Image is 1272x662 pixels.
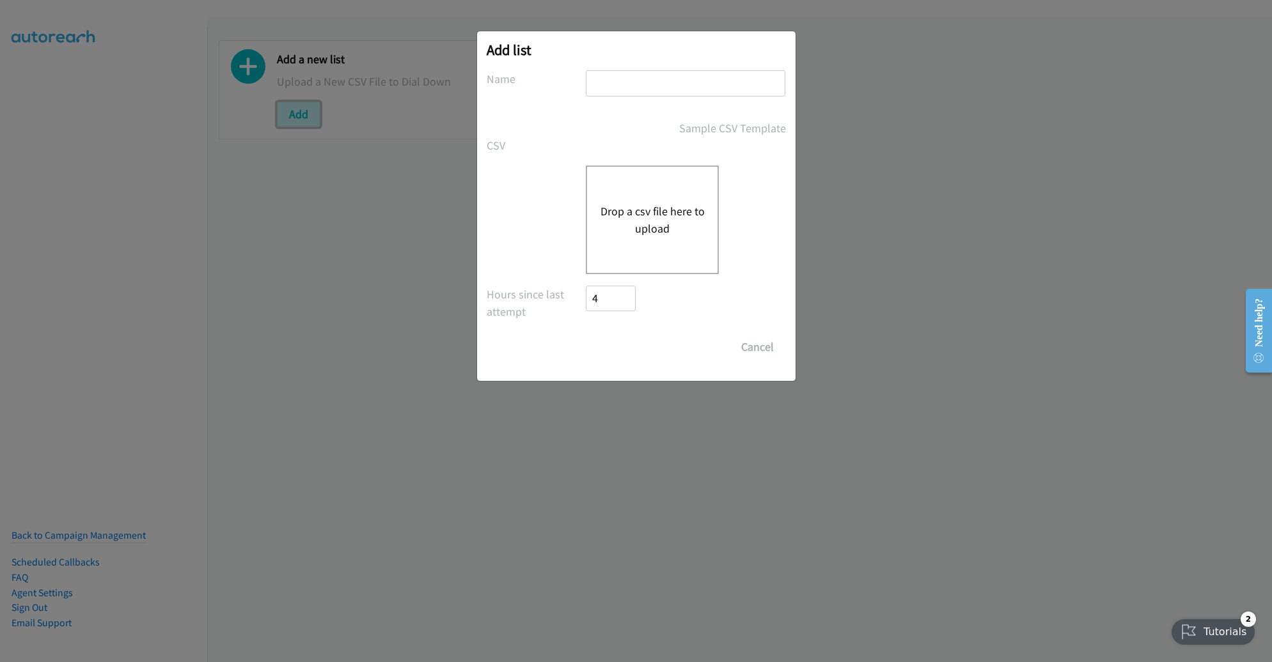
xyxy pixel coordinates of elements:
iframe: Resource Center [1236,280,1272,381]
iframe: Checklist [1164,606,1262,652]
label: CSV [487,137,586,154]
label: Name [487,70,586,88]
button: Cancel [729,334,786,360]
label: Hours since last attempt [487,286,586,320]
button: Drop a csv file here to upload [600,203,705,237]
h2: Add list [487,41,786,59]
a: Sample CSV Template [679,119,786,137]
